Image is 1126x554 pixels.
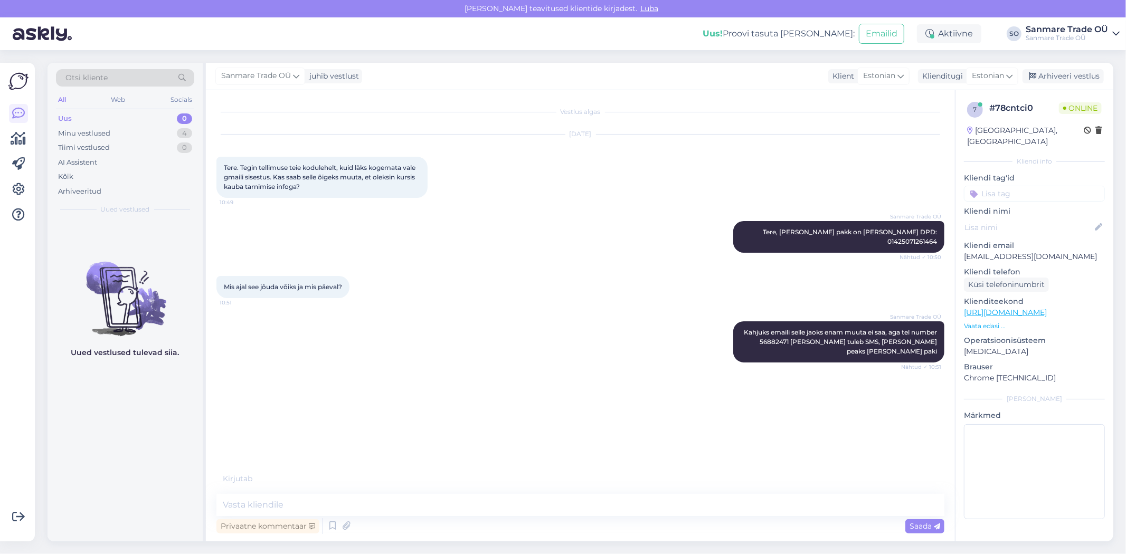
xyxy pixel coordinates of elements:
[964,346,1105,357] p: [MEDICAL_DATA]
[48,243,203,338] img: No chats
[964,296,1105,307] p: Klienditeekond
[900,253,941,261] span: Nähtud ✓ 10:50
[973,106,977,113] span: 7
[224,164,417,190] span: Tere. Tegin tellimuse teie kodulehelt, kuid läks kogemata vale gmaili sisestus. Kas saab selle õi...
[964,157,1105,166] div: Kliendi info
[989,102,1059,114] div: # 78cntci0
[972,70,1004,82] span: Estonian
[305,71,359,82] div: juhib vestlust
[177,113,192,124] div: 0
[744,328,939,355] span: Kahjuks emaili selle jaoks enam muuta ei saa, aga tel number 56882471 [PERSON_NAME] tuleb SMS, [P...
[216,519,319,533] div: Privaatne kommentaar
[964,410,1105,421] p: Märkmed
[58,142,110,153] div: Tiimi vestlused
[910,521,940,531] span: Saada
[890,213,941,221] span: Sanmare Trade OÜ
[964,308,1047,317] a: [URL][DOMAIN_NAME]
[859,24,904,44] button: Emailid
[967,125,1084,147] div: [GEOGRAPHIC_DATA], [GEOGRAPHIC_DATA]
[964,240,1105,251] p: Kliendi email
[65,72,108,83] span: Otsi kliente
[964,266,1105,278] p: Kliendi telefon
[828,71,854,82] div: Klient
[224,283,342,291] span: Mis ajal see jõuda võiks ja mis päeval?
[56,93,68,107] div: All
[101,205,150,214] span: Uued vestlused
[221,70,291,82] span: Sanmare Trade OÜ
[252,474,254,483] span: .
[890,313,941,321] span: Sanmare Trade OÜ
[863,70,895,82] span: Estonian
[177,128,192,139] div: 4
[109,93,128,107] div: Web
[58,157,97,168] div: AI Assistent
[964,372,1105,384] p: Chrome [TECHNICAL_ID]
[964,394,1105,404] div: [PERSON_NAME]
[168,93,194,107] div: Socials
[58,171,73,182] div: Kõik
[964,335,1105,346] p: Operatsioonisüsteem
[1026,25,1108,34] div: Sanmare Trade OÜ
[1026,25,1120,42] a: Sanmare Trade OÜSanmare Trade OÜ
[58,186,101,197] div: Arhiveeritud
[177,142,192,153] div: 0
[58,113,72,124] div: Uus
[964,321,1105,331] p: Vaata edasi ...
[964,251,1105,262] p: [EMAIL_ADDRESS][DOMAIN_NAME]
[216,129,944,139] div: [DATE]
[220,299,259,307] span: 10:51
[71,347,179,358] p: Uued vestlused tulevad siia.
[637,4,661,13] span: Luba
[220,198,259,206] span: 10:49
[964,222,1093,233] input: Lisa nimi
[703,27,855,40] div: Proovi tasuta [PERSON_NAME]:
[918,71,963,82] div: Klienditugi
[216,107,944,117] div: Vestlus algas
[1023,69,1104,83] div: Arhiveeri vestlus
[8,71,29,91] img: Askly Logo
[901,363,941,371] span: Nähtud ✓ 10:51
[216,473,944,484] div: Kirjutab
[917,24,981,43] div: Aktiivne
[763,228,939,245] span: Tere, [PERSON_NAME] pakk on [PERSON_NAME] DPD: 01425071261464
[964,361,1105,372] p: Brauser
[964,278,1049,292] div: Küsi telefoninumbrit
[964,206,1105,217] p: Kliendi nimi
[58,128,110,139] div: Minu vestlused
[964,173,1105,184] p: Kliendi tag'id
[1026,34,1108,42] div: Sanmare Trade OÜ
[1059,102,1102,114] span: Online
[703,28,723,39] b: Uus!
[1007,26,1021,41] div: SO
[964,186,1105,202] input: Lisa tag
